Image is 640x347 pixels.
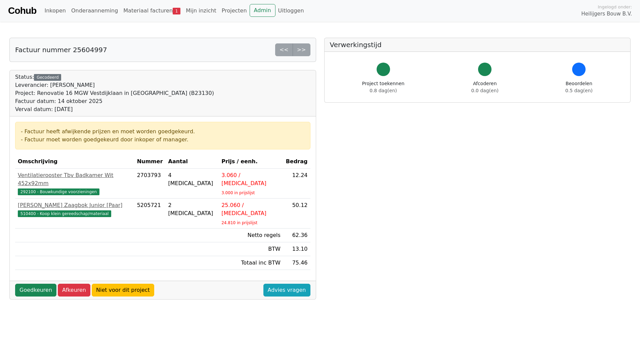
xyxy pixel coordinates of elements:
[221,220,257,225] sub: 24.810 in prijslijst
[219,155,283,169] th: Prijs / eenh.
[283,169,310,199] td: 12.24
[565,80,593,94] div: Beoordelen
[221,201,281,217] div: 25.060 / [MEDICAL_DATA]
[471,80,499,94] div: Afcoderen
[134,155,166,169] th: Nummer
[58,284,90,297] a: Afkeuren
[275,4,307,18] a: Uitloggen
[15,81,214,89] div: Leverancier: [PERSON_NAME]
[221,190,255,195] sub: 3.000 in prijslijst
[221,171,281,187] div: 3.060 / [MEDICAL_DATA]
[18,201,132,209] div: [PERSON_NAME] Zaagbok Junior [Paar]
[219,229,283,242] td: Netto regels
[370,88,397,93] span: 0.8 dag(en)
[471,88,499,93] span: 0.0 dag(en)
[15,155,134,169] th: Omschrijving
[565,88,593,93] span: 0.5 dag(en)
[250,4,275,17] a: Admin
[581,10,632,18] span: Heilijgers Bouw B.V.
[21,128,305,136] div: - Factuur heeft afwijkende prijzen en moet worden goedgekeurd.
[598,4,632,10] span: Ingelogd onder:
[219,256,283,270] td: Totaal inc BTW
[18,171,132,187] div: Ventilatierooster Tbv Badkamer Wit 452x92mm
[219,242,283,256] td: BTW
[134,169,166,199] td: 2703793
[42,4,68,18] a: Inkopen
[69,4,121,18] a: Onderaanneming
[283,242,310,256] td: 13.10
[166,155,219,169] th: Aantal
[283,256,310,270] td: 75.46
[168,201,216,217] div: 2 [MEDICAL_DATA]
[362,80,404,94] div: Project toekennen
[8,3,36,19] a: Cohub
[15,46,107,54] h5: Factuur nummer 25604997
[283,155,310,169] th: Bedrag
[18,171,132,196] a: Ventilatierooster Tbv Badkamer Wit 452x92mm292100 - Bouwkundige voorzieningen
[15,97,214,105] div: Factuur datum: 14 oktober 2025
[183,4,219,18] a: Mijn inzicht
[34,74,61,81] div: Gecodeerd
[330,41,625,49] h5: Verwerkingstijd
[18,210,111,217] span: 510400 - Koop klein gereedschap/materiaal
[15,105,214,113] div: Verval datum: [DATE]
[283,229,310,242] td: 62.36
[15,284,56,297] a: Goedkeuren
[219,4,250,18] a: Projecten
[283,199,310,229] td: 50.12
[18,188,99,195] span: 292100 - Bouwkundige voorzieningen
[263,284,310,297] a: Advies vragen
[92,284,154,297] a: Niet voor dit project
[15,89,214,97] div: Project: Renovatie 16 MGW Vestdijklaan in [GEOGRAPHIC_DATA] (B23130)
[21,136,305,144] div: - Factuur moet worden goedgekeurd door inkoper of manager.
[15,73,214,113] div: Status:
[121,4,183,18] a: Materiaal facturen1
[168,171,216,187] div: 4 [MEDICAL_DATA]
[173,8,180,14] span: 1
[134,199,166,229] td: 5205721
[18,201,132,217] a: [PERSON_NAME] Zaagbok Junior [Paar]510400 - Koop klein gereedschap/materiaal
